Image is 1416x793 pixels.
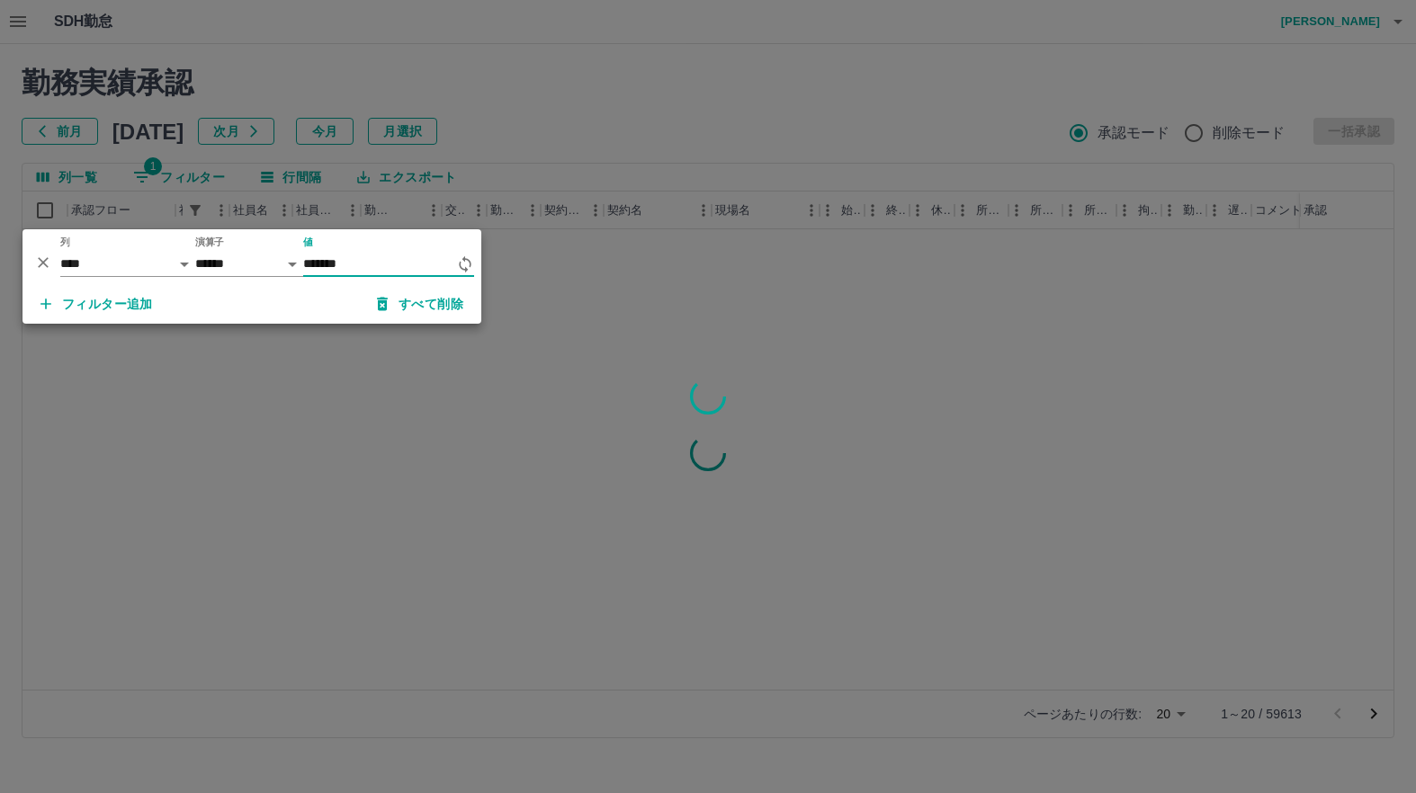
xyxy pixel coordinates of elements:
[363,288,478,320] button: すべて削除
[303,236,313,249] label: 値
[26,288,167,320] button: フィルター追加
[60,236,70,249] label: 列
[30,249,57,276] button: 削除
[195,236,224,249] label: 演算子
